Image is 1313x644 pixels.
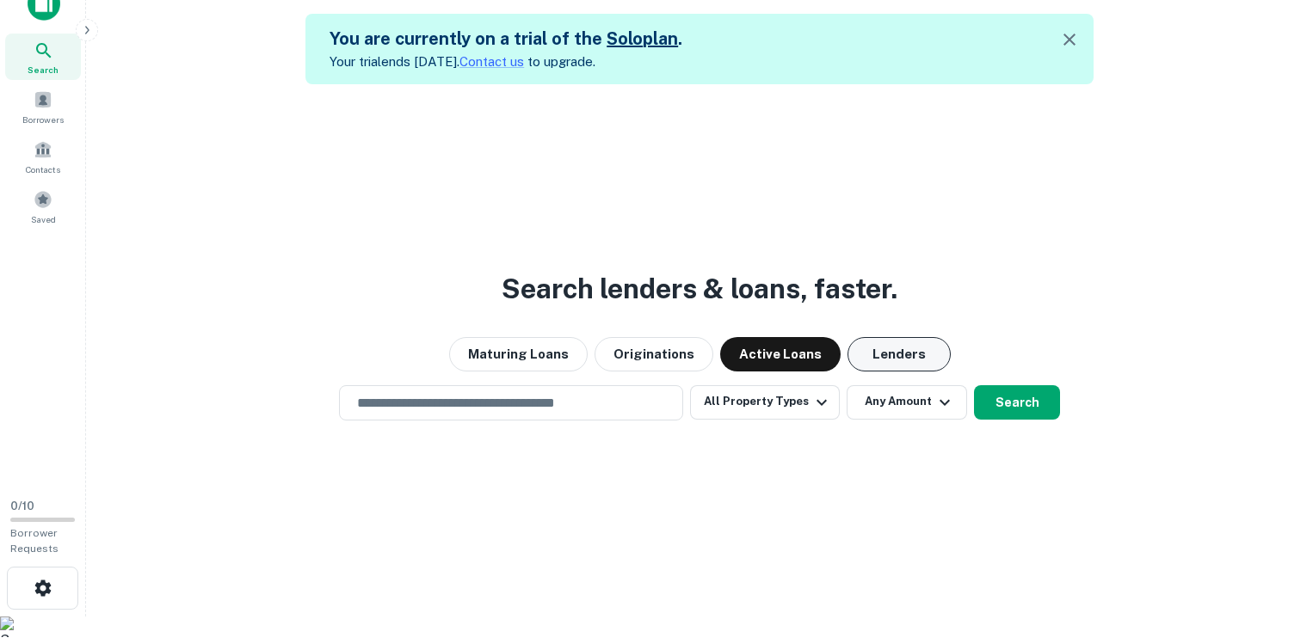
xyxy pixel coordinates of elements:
[5,83,81,130] a: Borrowers
[449,337,588,371] button: Maturing Loans
[10,500,34,512] span: 0 / 10
[31,212,56,226] span: Saved
[330,52,682,72] p: Your trial ends [DATE]. to upgrade.
[5,183,81,230] a: Saved
[10,527,59,555] span: Borrower Requests
[26,163,60,176] span: Contacts
[5,34,81,80] a: Search
[28,63,59,77] span: Search
[22,113,64,126] span: Borrowers
[848,337,951,371] button: Lenders
[595,337,713,371] button: Originations
[330,26,682,52] h5: You are currently on a trial of the .
[720,337,841,371] button: Active Loans
[690,385,840,420] button: All Property Types
[607,28,678,49] a: Soloplan
[1227,506,1313,589] iframe: Chat Widget
[502,268,897,310] h3: Search lenders & loans, faster.
[459,54,524,69] a: Contact us
[847,385,967,420] button: Any Amount
[974,385,1060,420] button: Search
[5,133,81,180] a: Contacts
